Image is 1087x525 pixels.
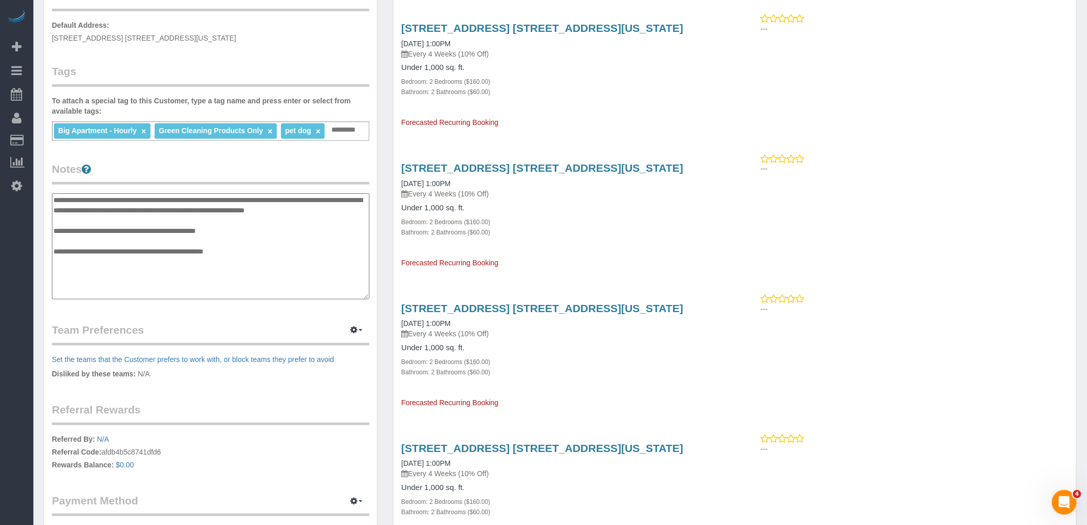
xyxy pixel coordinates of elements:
small: Bedroom: 2 Bedrooms ($160.00) [401,358,490,366]
small: Bedroom: 2 Bedrooms ($160.00) [401,219,490,226]
label: Rewards Balance: [52,460,114,470]
span: Forecasted Recurring Booking [401,399,498,407]
small: Bathroom: 2 Bathrooms ($60.00) [401,88,490,96]
a: Set the teams that the Customer prefers to work with, or block teams they prefer to avoid [52,355,334,364]
a: × [268,127,272,136]
h4: Under 1,000 sq. ft. [401,204,727,212]
small: Bedroom: 2 Bedrooms ($160.00) [401,498,490,505]
small: Bathroom: 2 Bathrooms ($60.00) [401,509,490,516]
h4: Under 1,000 sq. ft. [401,63,727,72]
a: [STREET_ADDRESS] [STREET_ADDRESS][US_STATE] [401,162,683,174]
p: Every 4 Weeks (10% Off) [401,329,727,339]
span: 4 [1073,490,1081,498]
span: pet dog [285,126,311,135]
h4: Under 1,000 sq. ft. [401,343,727,352]
a: [DATE] 1:00PM [401,459,451,467]
a: [STREET_ADDRESS] [STREET_ADDRESS][US_STATE] [401,442,683,454]
p: --- [761,24,1069,34]
label: Disliked by these teams: [52,369,136,379]
a: [STREET_ADDRESS] [STREET_ADDRESS][US_STATE] [401,302,683,314]
label: Default Address: [52,20,109,30]
p: --- [761,444,1069,454]
a: $0.00 [116,461,134,469]
label: Referred By: [52,434,95,444]
p: Every 4 Weeks (10% Off) [401,49,727,59]
a: [DATE] 1:00PM [401,319,451,328]
legend: Payment Method [52,493,369,516]
img: Automaid Logo [6,10,27,25]
a: [STREET_ADDRESS] [STREET_ADDRESS][US_STATE] [401,22,683,34]
span: Forecasted Recurring Booking [401,118,498,126]
h4: Under 1,000 sq. ft. [401,483,727,492]
a: × [316,127,321,136]
p: Every 4 Weeks (10% Off) [401,468,727,479]
small: Bedroom: 2 Bedrooms ($160.00) [401,78,490,85]
label: To attach a special tag to this Customer, type a tag name and press enter or select from availabl... [52,96,369,116]
p: afdb4b5c8741dfd6 [52,434,369,473]
legend: Referral Rewards [52,402,369,425]
span: Forecasted Recurring Booking [401,259,498,267]
small: Bathroom: 2 Bathrooms ($60.00) [401,229,490,236]
a: [DATE] 1:00PM [401,179,451,188]
a: N/A [97,435,109,443]
iframe: Intercom live chat [1052,490,1077,515]
a: × [141,127,146,136]
legend: Team Preferences [52,322,369,346]
span: N/A [138,370,149,378]
legend: Notes [52,161,369,185]
a: [DATE] 1:00PM [401,40,451,48]
p: Every 4 Weeks (10% Off) [401,189,727,199]
p: --- [761,164,1069,174]
small: Bathroom: 2 Bathrooms ($60.00) [401,369,490,376]
span: [STREET_ADDRESS] [STREET_ADDRESS][US_STATE] [52,34,236,42]
span: Green Cleaning Products Only [159,126,263,135]
span: Big Apartment - Hourly [58,126,137,135]
legend: Tags [52,64,369,87]
p: --- [761,304,1069,314]
label: Referral Code: [52,447,101,457]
